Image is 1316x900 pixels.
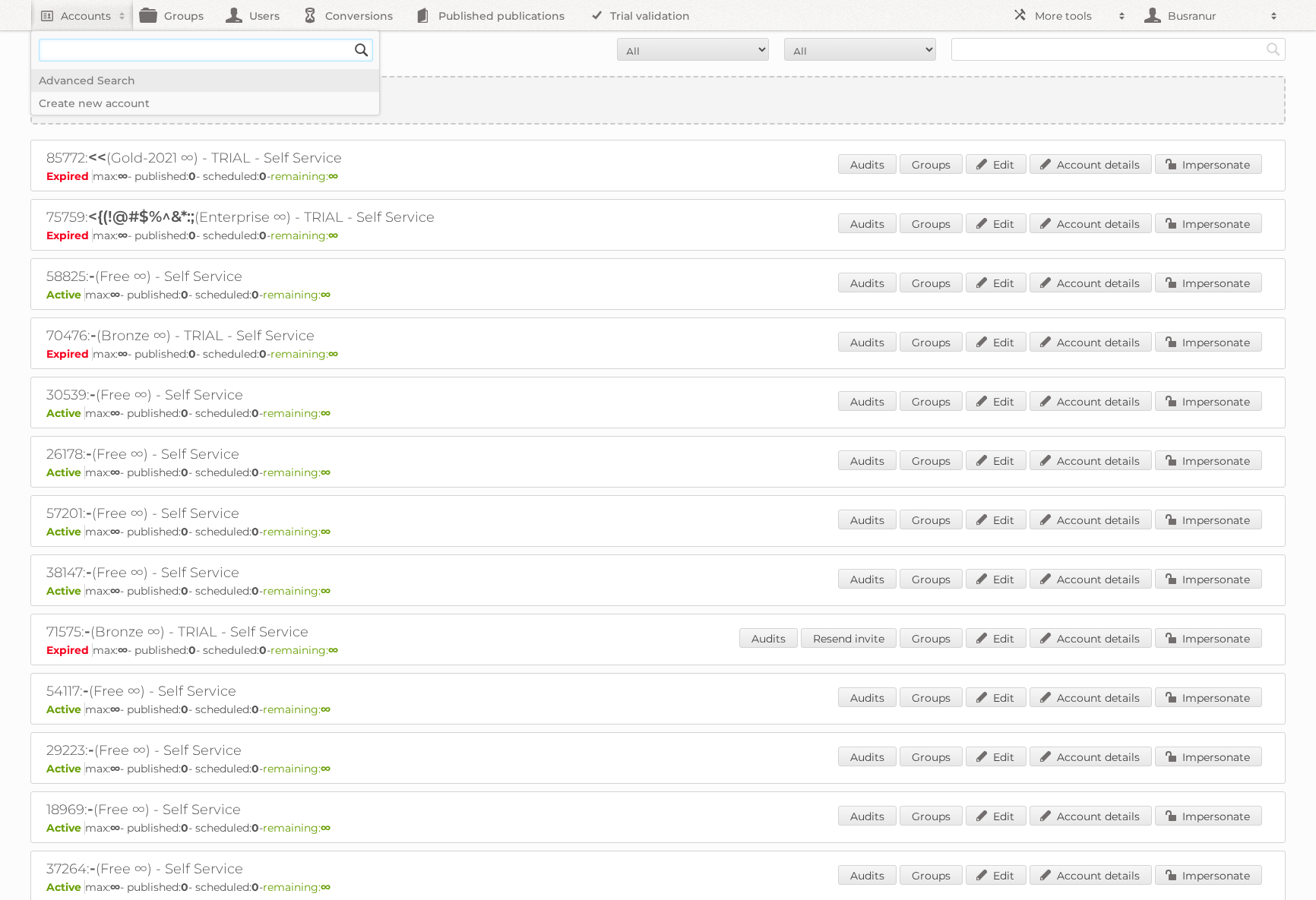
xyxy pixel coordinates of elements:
strong: ∞ [321,288,331,302]
span: Expired [46,229,93,242]
a: Groups [900,865,963,885]
span: remaining: [270,169,338,183]
a: Edit [966,747,1027,766]
strong: ∞ [110,821,120,835]
span: - [88,741,94,759]
a: Audits [838,865,897,885]
strong: ∞ [110,703,120,716]
a: Edit [966,213,1027,233]
a: Resend invite [801,628,897,648]
h2: 38147: (Free ∞) - Self Service [46,563,578,583]
a: Audits [838,687,897,707]
span: - [86,563,92,581]
a: Account details [1030,391,1152,411]
strong: 0 [181,880,188,894]
span: Active [46,821,85,835]
span: remaining: [263,288,331,302]
a: Impersonate [1155,628,1262,648]
a: Audits [838,510,897,529]
span: - [89,267,95,285]
a: Edit [966,510,1027,529]
h2: 71575: (Bronze ∞) - TRIAL - Self Service [46,622,578,642]
a: Account details [1030,687,1152,707]
input: Search [1262,38,1285,61]
span: Expired [46,347,93,361]
strong: ∞ [110,406,120,420]
a: Edit [966,865,1027,885]
a: Groups [900,569,963,589]
a: Groups [900,391,963,411]
a: Impersonate [1155,510,1262,529]
a: Impersonate [1155,687,1262,707]
strong: 0 [251,525,259,538]
strong: 0 [251,821,259,835]
span: - [83,681,89,699]
strong: 0 [181,762,188,775]
span: Active [46,880,85,894]
a: Edit [966,450,1027,470]
a: Audits [838,747,897,766]
strong: ∞ [321,703,331,716]
span: Active [46,584,85,598]
p: max: - published: - scheduled: - [46,229,1270,242]
strong: 0 [181,525,188,538]
a: Account details [1030,865,1152,885]
h2: 18969: (Free ∞) - Self Service [46,800,578,819]
a: Audits [838,154,897,174]
span: - [90,859,96,877]
strong: 0 [181,406,188,420]
strong: 0 [188,169,196,183]
strong: 0 [188,347,196,361]
strong: ∞ [328,347,338,361]
a: Account details [1030,332,1152,352]
span: - [87,800,93,818]
span: remaining: [270,229,338,242]
a: Edit [966,332,1027,352]
strong: 0 [259,169,267,183]
strong: ∞ [328,643,338,657]
strong: ∞ [118,229,128,242]
p: max: - published: - scheduled: - [46,880,1270,894]
strong: 0 [251,880,259,894]
p: max: - published: - scheduled: - [46,406,1270,420]
p: max: - published: - scheduled: - [46,821,1270,835]
h2: 37264: (Free ∞) - Self Service [46,859,578,879]
a: Impersonate [1155,865,1262,885]
a: Audits [739,628,798,648]
strong: ∞ [321,466,331,479]
a: Impersonate [1155,154,1262,174]
p: max: - published: - scheduled: - [46,288,1270,302]
a: Audits [838,273,897,292]
a: Advanced Search [31,69,379,92]
strong: 0 [259,643,267,657]
a: Impersonate [1155,332,1262,352]
a: Audits [838,569,897,589]
a: Edit [966,273,1027,292]
a: Edit [966,154,1027,174]
a: Account details [1030,450,1152,470]
a: Groups [900,687,963,707]
span: - [90,385,96,403]
a: Audits [838,332,897,352]
span: <{(!@#$%^&*:; [88,207,195,226]
span: Expired [46,169,93,183]
h2: 85772: (Gold-2021 ∞) - TRIAL - Self Service [46,148,578,168]
input: Search [350,39,373,62]
h2: 26178: (Free ∞) - Self Service [46,444,578,464]
h2: More tools [1035,8,1111,24]
span: << [88,148,106,166]
a: Account details [1030,154,1152,174]
span: remaining: [263,466,331,479]
strong: ∞ [118,169,128,183]
strong: 0 [181,288,188,302]
strong: 0 [181,821,188,835]
p: max: - published: - scheduled: - [46,169,1270,183]
a: Impersonate [1155,391,1262,411]
p: max: - published: - scheduled: - [46,643,1270,657]
a: Groups [900,332,963,352]
strong: 0 [251,584,259,598]
a: Audits [838,391,897,411]
strong: 0 [188,643,196,657]
span: remaining: [263,584,331,598]
span: Active [46,466,85,479]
